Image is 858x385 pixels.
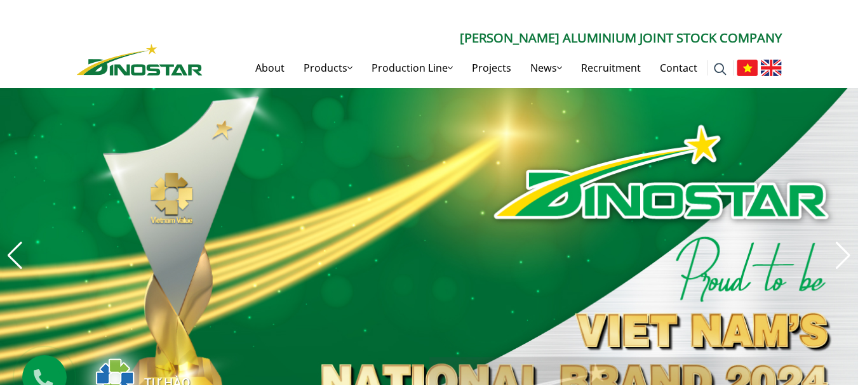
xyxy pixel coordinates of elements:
[246,48,294,88] a: About
[77,44,203,75] img: Nhôm Dinostar
[737,60,758,76] img: Tiếng Việt
[462,48,521,88] a: Projects
[294,48,362,88] a: Products
[572,48,650,88] a: Recruitment
[521,48,572,88] a: News
[77,41,203,75] a: Nhôm Dinostar
[6,242,23,270] div: Previous slide
[362,48,462,88] a: Production Line
[714,63,727,75] img: search
[650,48,707,88] a: Contact
[203,29,782,48] p: [PERSON_NAME] Aluminium Joint Stock Company
[761,60,782,76] img: English
[835,242,852,270] div: Next slide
